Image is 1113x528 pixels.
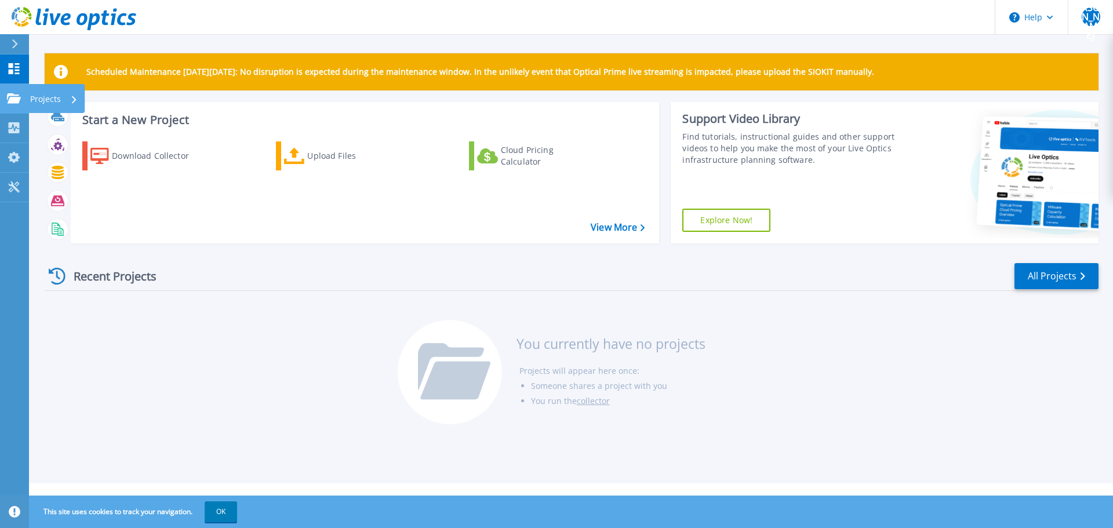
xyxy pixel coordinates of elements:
[86,67,874,77] p: Scheduled Maintenance [DATE][DATE]: No disruption is expected during the maintenance window. In t...
[577,395,610,406] a: collector
[276,141,405,170] a: Upload Files
[469,141,598,170] a: Cloud Pricing Calculator
[307,144,400,167] div: Upload Files
[682,111,900,126] div: Support Video Library
[30,84,61,114] p: Projects
[531,378,705,394] li: Someone shares a project with you
[82,114,645,126] h3: Start a New Project
[112,144,205,167] div: Download Collector
[82,141,212,170] a: Download Collector
[682,131,900,166] div: Find tutorials, instructional guides and other support videos to help you make the most of your L...
[591,222,645,233] a: View More
[32,501,237,522] span: This site uses cookies to track your navigation.
[205,501,237,522] button: OK
[519,363,705,378] li: Projects will appear here once:
[501,144,594,167] div: Cloud Pricing Calculator
[682,209,770,232] a: Explore Now!
[45,262,172,290] div: Recent Projects
[1014,263,1099,289] a: All Projects
[531,394,705,409] li: You run the
[517,337,705,350] h3: You currently have no projects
